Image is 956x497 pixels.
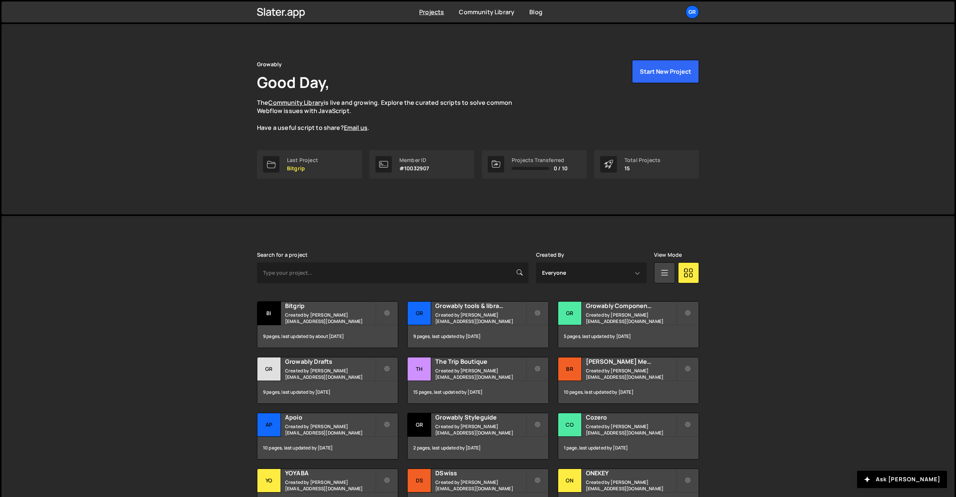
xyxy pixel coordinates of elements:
div: Member ID [399,157,429,163]
button: Start New Project [632,60,699,83]
p: #10032907 [399,165,429,171]
a: Gr Growably Drafts Created by [PERSON_NAME][EMAIL_ADDRESS][DOMAIN_NAME] 9 pages, last updated by ... [257,357,398,404]
div: Bi [257,302,281,325]
div: 9 pages, last updated by about [DATE] [257,325,398,348]
small: Created by [PERSON_NAME][EMAIL_ADDRESS][DOMAIN_NAME] [435,423,526,436]
div: 5 pages, last updated by [DATE] [558,325,699,348]
label: Search for a project [257,252,308,258]
small: Created by [PERSON_NAME][EMAIL_ADDRESS][DOMAIN_NAME] [435,312,526,324]
div: 10 pages, last updated by [DATE] [257,437,398,459]
a: Gr [686,5,699,19]
a: Co Cozero Created by [PERSON_NAME][EMAIL_ADDRESS][DOMAIN_NAME] 1 page, last updated by [DATE] [558,413,699,460]
a: Bi Bitgrip Created by [PERSON_NAME][EMAIL_ADDRESS][DOMAIN_NAME] 9 pages, last updated by about [D... [257,301,398,348]
div: Gr [558,302,582,325]
a: Community Library [459,8,514,16]
small: Created by [PERSON_NAME][EMAIL_ADDRESS][DOMAIN_NAME] [285,312,375,324]
h2: Cozero [586,413,676,421]
a: Projects [419,8,444,16]
small: Created by [PERSON_NAME][EMAIL_ADDRESS][DOMAIN_NAME] [435,479,526,492]
p: 15 [624,165,660,171]
p: Bitgrip [287,165,318,171]
h2: Apoio [285,413,375,421]
h2: Growably Drafts [285,357,375,366]
small: Created by [PERSON_NAME][EMAIL_ADDRESS][DOMAIN_NAME] [586,479,676,492]
div: Total Projects [624,157,660,163]
a: Gr Growably tools & libraries Created by [PERSON_NAME][EMAIL_ADDRESS][DOMAIN_NAME] 9 pages, last ... [407,301,548,348]
div: 9 pages, last updated by [DATE] [408,325,548,348]
a: Gr Growably Styleguide Created by [PERSON_NAME][EMAIL_ADDRESS][DOMAIN_NAME] 2 pages, last updated... [407,413,548,460]
div: 1 page, last updated by [DATE] [558,437,699,459]
a: Ap Apoio Created by [PERSON_NAME][EMAIL_ADDRESS][DOMAIN_NAME] 10 pages, last updated by [DATE] [257,413,398,460]
small: Created by [PERSON_NAME][EMAIL_ADDRESS][DOMAIN_NAME] [435,368,526,380]
div: Gr [408,302,431,325]
h2: [PERSON_NAME] Media [586,357,676,366]
button: Ask [PERSON_NAME] [857,471,947,488]
label: View Mode [654,252,682,258]
span: 0 / 10 [554,165,568,171]
div: Ap [257,413,281,437]
div: 9 pages, last updated by [DATE] [257,381,398,403]
div: Br [558,357,582,381]
a: Last Project Bitgrip [257,150,362,179]
small: Created by [PERSON_NAME][EMAIL_ADDRESS][DOMAIN_NAME] [285,479,375,492]
h2: Growably Styleguide [435,413,526,421]
input: Type your project... [257,262,529,283]
h2: YOYABA [285,469,375,477]
h1: Good Day, [257,72,330,92]
small: Created by [PERSON_NAME][EMAIL_ADDRESS][DOMAIN_NAME] [586,312,676,324]
div: 15 pages, last updated by [DATE] [408,381,548,403]
a: Blog [529,8,542,16]
div: Gr [408,413,431,437]
small: Created by [PERSON_NAME][EMAIL_ADDRESS][DOMAIN_NAME] [285,368,375,380]
div: Gr [257,357,281,381]
div: Th [408,357,431,381]
a: Gr Growably Component Library Created by [PERSON_NAME][EMAIL_ADDRESS][DOMAIN_NAME] 5 pages, last ... [558,301,699,348]
div: DS [408,469,431,493]
a: Br [PERSON_NAME] Media Created by [PERSON_NAME][EMAIL_ADDRESS][DOMAIN_NAME] 10 pages, last update... [558,357,699,404]
h2: Bitgrip [285,302,375,310]
div: 2 pages, last updated by [DATE] [408,437,548,459]
div: Co [558,413,582,437]
div: Projects Transferred [512,157,568,163]
p: The is live and growing. Explore the curated scripts to solve common Webflow issues with JavaScri... [257,98,527,132]
div: 10 pages, last updated by [DATE] [558,381,699,403]
label: Created By [536,252,565,258]
a: Email us [344,124,367,132]
a: Community Library [268,98,324,107]
div: ON [558,469,582,493]
h2: Growably tools & libraries [435,302,526,310]
div: YO [257,469,281,493]
small: Created by [PERSON_NAME][EMAIL_ADDRESS][DOMAIN_NAME] [285,423,375,436]
small: Created by [PERSON_NAME][EMAIL_ADDRESS][DOMAIN_NAME] [586,423,676,436]
div: Growably [257,60,282,69]
a: Th The Trip Boutique Created by [PERSON_NAME][EMAIL_ADDRESS][DOMAIN_NAME] 15 pages, last updated ... [407,357,548,404]
h2: DSwiss [435,469,526,477]
h2: The Trip Boutique [435,357,526,366]
h2: Growably Component Library [586,302,676,310]
div: Last Project [287,157,318,163]
h2: ONEKEY [586,469,676,477]
small: Created by [PERSON_NAME][EMAIL_ADDRESS][DOMAIN_NAME] [586,368,676,380]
